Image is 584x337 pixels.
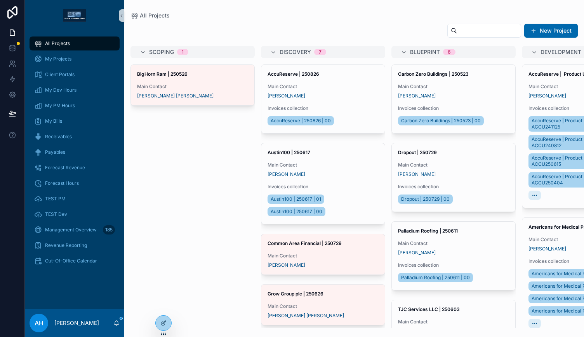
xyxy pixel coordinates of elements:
[268,105,379,111] span: Invoices collection
[103,225,115,235] div: 185
[398,195,453,204] a: Dropout | 250729 | 00
[45,242,87,248] span: Revenue Reporting
[45,87,76,93] span: My Dev Hours
[45,71,75,78] span: Client Portals
[45,118,62,124] span: My Bills
[45,227,97,233] span: Management Overview
[45,149,65,155] span: Payables
[130,64,255,106] a: BigHorn Ram | 250526Main Contact[PERSON_NAME] [PERSON_NAME]
[398,273,473,282] a: Palladium Roofing | 250611 | 00
[261,64,385,134] a: AccuReserve | 250826Main Contact[PERSON_NAME]Invoices collectionAccuReserve | 250826 | 00
[268,195,324,204] a: Austin100 | 250617 | 01
[45,165,85,171] span: Forecast Revenue
[30,223,120,237] a: Management Overview185
[45,196,66,202] span: TEST PM
[268,313,344,319] a: [PERSON_NAME] [PERSON_NAME]
[391,64,516,134] a: Carbon Zero Buildings | 250523Main Contact[PERSON_NAME]Invoices collectionCarbon Zero Buildings |...
[398,171,436,177] span: [PERSON_NAME]
[45,258,97,264] span: Out-Of-Office Calendar
[45,134,72,140] span: Receivables
[398,306,460,312] strong: TJC Services LLC | 250603
[45,211,67,217] span: TEST Dev
[30,36,120,50] a: All Projects
[261,284,385,325] a: Grow Group plc | 250626Main Contact[PERSON_NAME] [PERSON_NAME]
[30,99,120,113] a: My PM Hours
[524,24,578,38] button: New Project
[398,319,509,325] span: Main Contact
[268,149,310,155] strong: Austin100 | 250617
[541,48,581,56] span: Development
[398,71,469,77] strong: Carbon Zero Buildings | 250523
[268,184,379,190] span: Invoices collection
[448,49,451,55] div: 6
[54,319,99,327] p: [PERSON_NAME]
[30,52,120,66] a: My Projects
[398,116,484,125] a: Carbon Zero Buildings | 250523 | 00
[268,93,305,99] a: [PERSON_NAME]
[268,162,379,168] span: Main Contact
[140,12,170,19] span: All Projects
[401,118,481,124] span: Carbon Zero Buildings | 250523 | 00
[45,180,79,186] span: Forecast Hours
[137,93,214,99] a: [PERSON_NAME] [PERSON_NAME]
[271,118,331,124] span: AccuReserve | 250826 | 00
[528,93,566,99] a: [PERSON_NAME]
[268,71,319,77] strong: AccuReserve | 250826
[391,221,516,290] a: Palladium Roofing | 250611Main Contact[PERSON_NAME]Invoices collectionPalladium Roofing | 250611 ...
[271,196,321,202] span: Austin100 | 250617 | 01
[398,184,509,190] span: Invoices collection
[391,143,516,212] a: Dropout | 250729Main Contact[PERSON_NAME]Invoices collectionDropout | 250729 | 00
[30,83,120,97] a: My Dev Hours
[319,49,322,55] div: 7
[271,208,322,215] span: Austin100 | 250617 | 00
[30,192,120,206] a: TEST PM
[182,49,184,55] div: 1
[398,162,509,168] span: Main Contact
[268,240,342,246] strong: Common Area Financial | 250729
[45,102,75,109] span: My PM Hours
[63,9,86,22] img: App logo
[268,171,305,177] a: [PERSON_NAME]
[30,114,120,128] a: My Bills
[45,56,71,62] span: My Projects
[30,68,120,82] a: Client Portals
[130,12,170,19] a: All Projects
[528,246,566,252] a: [PERSON_NAME]
[398,262,509,268] span: Invoices collection
[261,234,385,275] a: Common Area Financial | 250729Main Contact[PERSON_NAME]
[30,238,120,252] a: Revenue Reporting
[398,250,436,256] a: [PERSON_NAME]
[268,83,379,90] span: Main Contact
[30,161,120,175] a: Forecast Revenue
[268,207,325,216] a: Austin100 | 250617 | 00
[149,48,174,56] span: Scoping
[268,253,379,259] span: Main Contact
[137,83,248,90] span: Main Contact
[30,130,120,144] a: Receivables
[398,228,458,234] strong: Palladium Roofing | 250611
[410,48,440,56] span: Blueprint
[401,274,470,281] span: Palladium Roofing | 250611 | 00
[268,262,305,268] a: [PERSON_NAME]
[30,254,120,268] a: Out-Of-Office Calendar
[268,291,323,297] strong: Grow Group plc | 250626
[398,240,509,247] span: Main Contact
[398,149,437,155] strong: Dropout | 250729
[398,105,509,111] span: Invoices collection
[268,303,379,309] span: Main Contact
[25,31,124,278] div: scrollable content
[137,71,188,77] strong: BigHorn Ram | 250526
[30,207,120,221] a: TEST Dev
[30,176,120,190] a: Forecast Hours
[398,93,436,99] a: [PERSON_NAME]
[280,48,311,56] span: Discovery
